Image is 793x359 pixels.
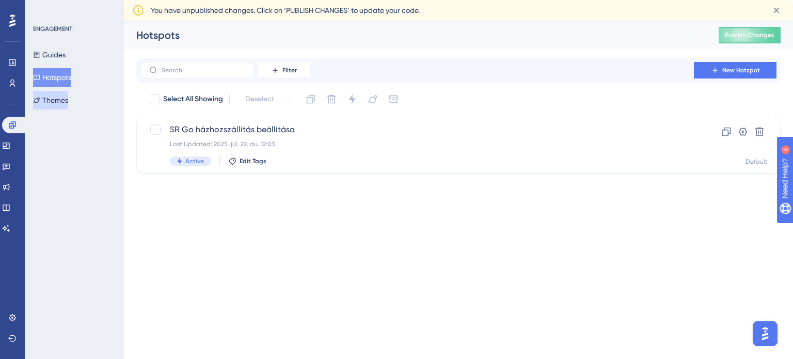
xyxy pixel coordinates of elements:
button: Filter [258,62,310,79]
div: ENGAGEMENT [33,25,72,33]
span: Deselect [245,93,274,105]
span: SR Go házhozszállítás beállítása [170,123,664,136]
div: Default [746,158,768,166]
button: Edit Tags [228,157,266,165]
button: Publish Changes [719,27,781,43]
button: Themes [33,91,68,110]
span: Active [185,157,204,165]
iframe: UserGuiding AI Assistant Launcher [750,318,781,349]
span: New Hotspot [722,66,760,74]
button: Hotspots [33,68,71,87]
span: Need Help? [24,3,65,15]
button: New Hotspot [694,62,776,79]
span: Edit Tags [240,157,266,165]
div: 4 [72,5,75,13]
input: Search [162,67,245,74]
span: Select All Showing [163,93,223,105]
button: Guides [33,45,66,64]
div: Last Updated: 2025. júl. 22. du. 12:03 [170,140,664,148]
span: Publish Changes [725,31,774,39]
span: You have unpublished changes. Click on ‘PUBLISH CHANGES’ to update your code. [151,4,420,17]
span: Filter [282,66,297,74]
div: Hotspots [136,28,693,42]
button: Deselect [236,90,283,108]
